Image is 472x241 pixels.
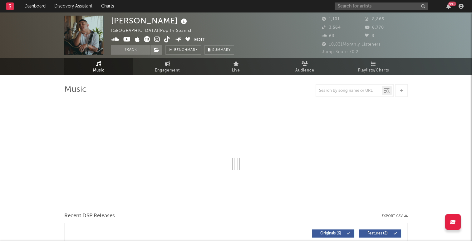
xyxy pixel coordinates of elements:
a: Audience [270,58,339,75]
span: Engagement [155,67,180,74]
button: Originals(6) [312,229,354,238]
span: Summary [212,48,231,52]
span: Benchmark [174,47,198,54]
a: Benchmark [165,45,201,55]
button: Features(2) [359,229,401,238]
span: Recent DSP Releases [64,212,115,220]
span: Playlists/Charts [358,67,389,74]
span: Originals ( 6 ) [316,232,345,235]
span: 10,831 Monthly Listeners [322,42,381,47]
span: Features ( 2 ) [363,232,392,235]
input: Search for artists [335,2,428,10]
span: 8,865 [365,17,384,21]
a: Live [202,58,270,75]
input: Search by song name or URL [316,88,382,93]
span: Live [232,67,240,74]
button: 99+ [446,4,451,9]
a: Playlists/Charts [339,58,408,75]
span: 63 [322,34,334,38]
span: 3 [365,34,374,38]
span: 3,564 [322,26,341,30]
div: [GEOGRAPHIC_DATA] | Pop in Spanish [111,27,200,35]
span: 1,101 [322,17,340,21]
a: Music [64,58,133,75]
button: Export CSV [382,214,408,218]
button: Track [111,45,150,55]
span: Audience [295,67,314,74]
div: [PERSON_NAME] [111,16,189,26]
button: Summary [204,45,234,55]
span: Jump Score: 70.2 [322,50,358,54]
a: Engagement [133,58,202,75]
span: Music [93,67,105,74]
button: Edit [194,36,205,44]
span: 6,770 [365,26,384,30]
div: 99 + [448,2,456,6]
